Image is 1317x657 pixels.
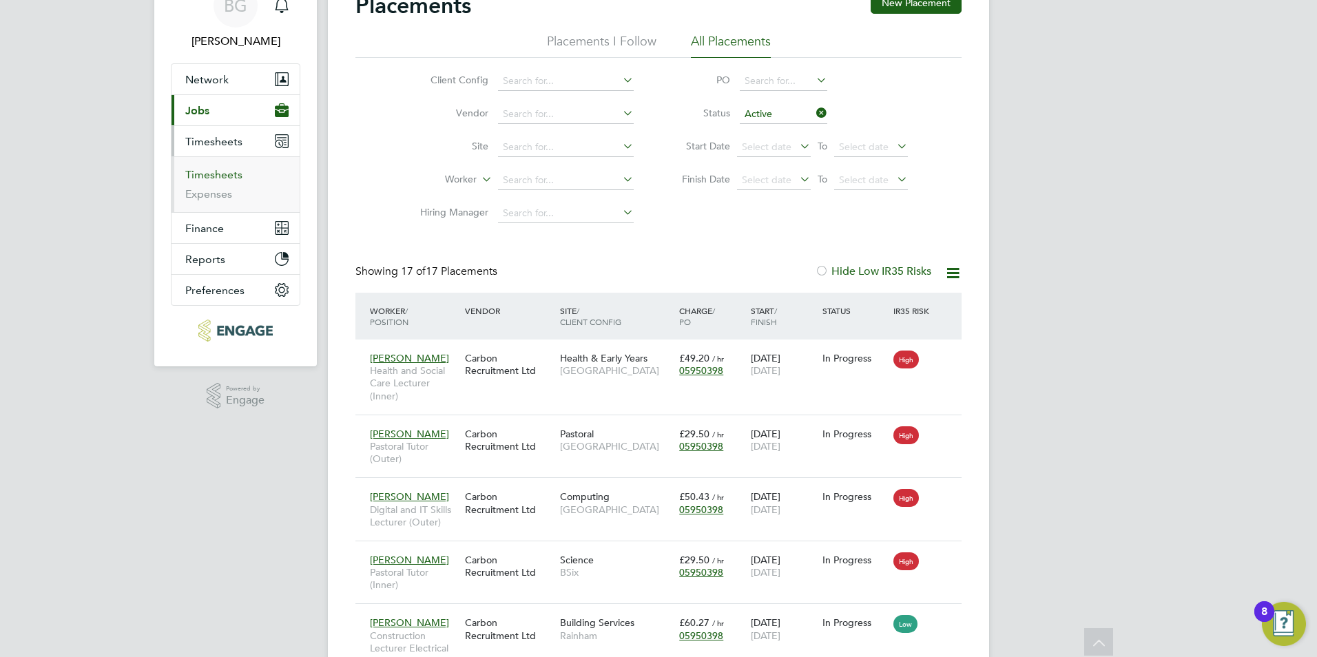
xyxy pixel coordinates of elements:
[740,105,827,124] input: Select one
[819,298,891,323] div: Status
[1261,612,1267,629] div: 8
[893,351,919,368] span: High
[462,547,557,585] div: Carbon Recruitment Ltd
[370,503,458,528] span: Digital and IT Skills Lecturer (Outer)
[1262,602,1306,646] button: Open Resource Center, 8 new notifications
[171,320,300,342] a: Go to home page
[185,284,245,297] span: Preferences
[172,95,300,125] button: Jobs
[370,616,449,629] span: [PERSON_NAME]
[560,566,672,578] span: BSix
[409,74,488,86] label: Client Config
[498,171,634,190] input: Search for...
[893,489,919,507] span: High
[370,364,458,402] span: Health and Social Care Lecturer (Inner)
[668,107,730,119] label: Status
[370,554,449,566] span: [PERSON_NAME]
[370,440,458,465] span: Pastoral Tutor (Outer)
[370,566,458,591] span: Pastoral Tutor (Inner)
[751,629,780,642] span: [DATE]
[172,64,300,94] button: Network
[815,264,931,278] label: Hide Low IR35 Risks
[893,552,919,570] span: High
[462,345,557,384] div: Carbon Recruitment Ltd
[747,483,819,522] div: [DATE]
[172,126,300,156] button: Timesheets
[813,137,831,155] span: To
[185,187,232,200] a: Expenses
[498,72,634,91] input: Search for...
[366,298,462,334] div: Worker
[547,33,656,58] li: Placements I Follow
[742,140,791,153] span: Select date
[370,490,449,503] span: [PERSON_NAME]
[822,490,887,503] div: In Progress
[370,305,408,327] span: / Position
[668,140,730,152] label: Start Date
[560,554,594,566] span: Science
[751,364,780,377] span: [DATE]
[679,440,723,452] span: 05950398
[712,429,724,439] span: / hr
[676,298,747,334] div: Charge
[462,298,557,323] div: Vendor
[366,609,962,620] a: [PERSON_NAME]Construction Lecturer Electrical Installations (Outer)Carbon Recruitment LtdBuilding...
[401,264,497,278] span: 17 Placements
[712,618,724,628] span: / hr
[679,566,723,578] span: 05950398
[751,305,777,327] span: / Finish
[712,555,724,565] span: / hr
[747,421,819,459] div: [DATE]
[370,428,449,440] span: [PERSON_NAME]
[679,503,723,516] span: 05950398
[171,33,300,50] span: Becky Green
[742,174,791,186] span: Select date
[366,483,962,494] a: [PERSON_NAME]Digital and IT Skills Lecturer (Outer)Carbon Recruitment LtdComputing[GEOGRAPHIC_DAT...
[185,135,242,148] span: Timesheets
[822,428,887,440] div: In Progress
[668,173,730,185] label: Finish Date
[366,546,962,558] a: [PERSON_NAME]Pastoral Tutor (Inner)Carbon Recruitment LtdScienceBSix£29.50 / hr05950398[DATE][DAT...
[185,222,224,235] span: Finance
[498,105,634,124] input: Search for...
[839,174,889,186] span: Select date
[679,428,709,440] span: £29.50
[668,74,730,86] label: PO
[409,140,488,152] label: Site
[560,440,672,452] span: [GEOGRAPHIC_DATA]
[822,616,887,629] div: In Progress
[822,554,887,566] div: In Progress
[691,33,771,58] li: All Placements
[185,104,209,117] span: Jobs
[185,73,229,86] span: Network
[355,264,500,279] div: Showing
[498,204,634,223] input: Search for...
[560,305,621,327] span: / Client Config
[712,353,724,364] span: / hr
[397,173,477,187] label: Worker
[172,275,300,305] button: Preferences
[893,426,919,444] span: High
[366,420,962,432] a: [PERSON_NAME]Pastoral Tutor (Outer)Carbon Recruitment LtdPastoral[GEOGRAPHIC_DATA]£29.50 / hr0595...
[172,156,300,212] div: Timesheets
[409,107,488,119] label: Vendor
[560,364,672,377] span: [GEOGRAPHIC_DATA]
[498,138,634,157] input: Search for...
[560,490,610,503] span: Computing
[679,352,709,364] span: £49.20
[751,566,780,578] span: [DATE]
[172,213,300,243] button: Finance
[822,352,887,364] div: In Progress
[366,344,962,356] a: [PERSON_NAME]Health and Social Care Lecturer (Inner)Carbon Recruitment LtdHealth & Early Years[GE...
[560,503,672,516] span: [GEOGRAPHIC_DATA]
[751,440,780,452] span: [DATE]
[409,206,488,218] label: Hiring Manager
[462,483,557,522] div: Carbon Recruitment Ltd
[813,170,831,188] span: To
[890,298,937,323] div: IR35 Risk
[462,609,557,648] div: Carbon Recruitment Ltd
[747,547,819,585] div: [DATE]
[198,320,272,342] img: carbonrecruitment-logo-retina.png
[751,503,780,516] span: [DATE]
[462,421,557,459] div: Carbon Recruitment Ltd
